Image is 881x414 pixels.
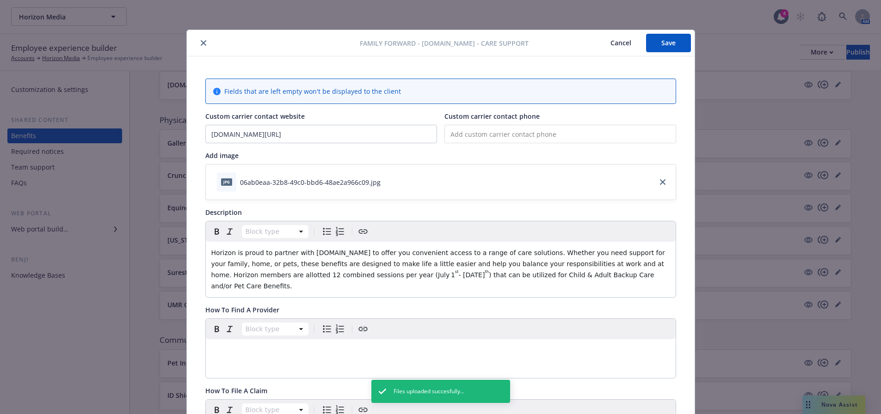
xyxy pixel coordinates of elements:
[657,177,668,188] a: close
[240,177,381,187] div: 06ab0eaa-32b8-49c0-bbd6-48ae2a966c09.jpg
[206,242,676,297] div: editable markdown
[242,225,308,238] button: Block type
[384,177,392,187] button: download file
[444,125,676,143] input: Add custom carrier contact phone
[242,323,308,335] button: Block type
[333,323,346,335] button: Numbered list
[205,305,279,314] span: How To Find A Provider
[211,249,667,279] span: Horizon is proud to partner with [DOMAIN_NAME] to offer you convenient access to a range of care ...
[333,225,346,238] button: Numbered list
[221,178,232,185] span: jpg
[198,37,209,49] button: close
[596,34,646,52] button: Cancel
[357,225,370,238] button: Create link
[205,386,267,395] span: How To File A Claim
[360,38,529,48] span: Family Forward - [DOMAIN_NAME] - Care Support
[451,271,455,279] span: 1
[444,112,540,121] span: Custom carrier contact phone
[206,339,676,361] div: editable markdown
[206,125,437,143] input: Add custom carrier contact website
[320,225,346,238] div: toggle group
[455,269,459,274] span: st
[646,34,691,52] button: Save
[224,86,401,96] span: Fields that are left empty won't be displayed to the client
[485,269,489,274] span: th
[210,323,223,335] button: Bold
[223,225,236,238] button: Italic
[357,323,370,335] button: Create link
[459,271,485,279] span: - [DATE]
[205,112,305,121] span: Custom carrier contact website
[320,323,346,335] div: toggle group
[394,387,464,396] span: Files uploaded succesfully...
[205,208,242,217] span: Description
[223,323,236,335] button: Italic
[320,323,333,335] button: Bulleted list
[210,225,223,238] button: Bold
[320,225,333,238] button: Bulleted list
[205,151,239,160] span: Add image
